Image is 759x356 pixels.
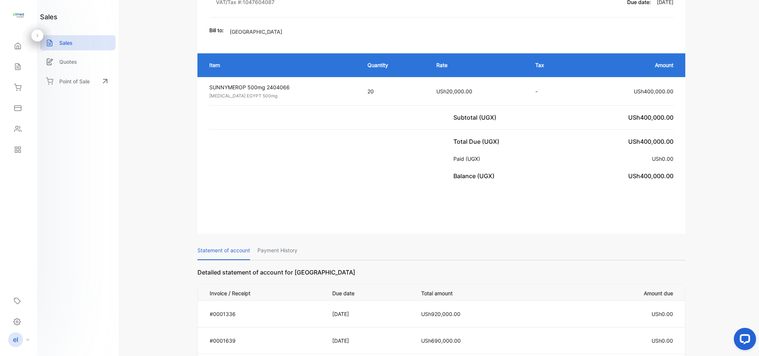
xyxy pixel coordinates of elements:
p: Sales [59,39,73,47]
p: Bill to: [209,26,224,34]
p: Subtotal (UGX) [453,113,499,122]
p: 20 [367,87,422,95]
p: #0001336 [210,310,323,318]
p: Invoice / Receipt [210,288,323,297]
a: Sales [40,35,116,50]
span: USh0.00 [652,337,673,344]
p: Quantity [367,61,422,69]
iframe: LiveChat chat widget [728,325,759,356]
p: SUNNYMEROP 500mg 2404066 [209,83,354,91]
span: USh920,000.00 [421,311,460,317]
span: USh0.00 [652,156,673,162]
span: USh400,000.00 [628,172,673,180]
span: USh0.00 [652,311,673,317]
p: Item [209,61,353,69]
p: [DATE] [332,310,406,318]
p: Statement of account [197,241,250,260]
span: USh20,000.00 [436,88,472,94]
p: Detailed statement of account for [GEOGRAPHIC_DATA] [197,268,686,284]
p: [GEOGRAPHIC_DATA] [230,28,282,36]
p: Rate [436,61,520,69]
h1: sales [40,12,57,22]
p: Point of Sale [59,77,90,85]
span: USh400,000.00 [628,114,673,121]
span: USh690,000.00 [421,337,461,344]
span: USh400,000.00 [628,138,673,145]
p: Amount [581,61,673,69]
p: Payment History [257,241,297,260]
p: Amount due [557,288,673,297]
p: - [535,87,566,95]
a: Quotes [40,54,116,69]
p: Total Due (UGX) [453,137,502,146]
p: el [13,335,18,345]
img: logo [13,10,24,21]
span: USh400,000.00 [634,88,673,94]
p: Balance (UGX) [453,172,497,180]
p: #0001639 [210,337,323,345]
p: [DATE] [332,337,406,345]
p: Tax [535,61,566,69]
p: Quotes [59,58,77,66]
p: Total amount [421,288,547,297]
p: Due date [332,288,406,297]
p: Paid (UGX) [453,155,483,163]
a: Point of Sale [40,73,116,89]
p: [MEDICAL_DATA] EGYPT 500mg [209,93,354,99]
